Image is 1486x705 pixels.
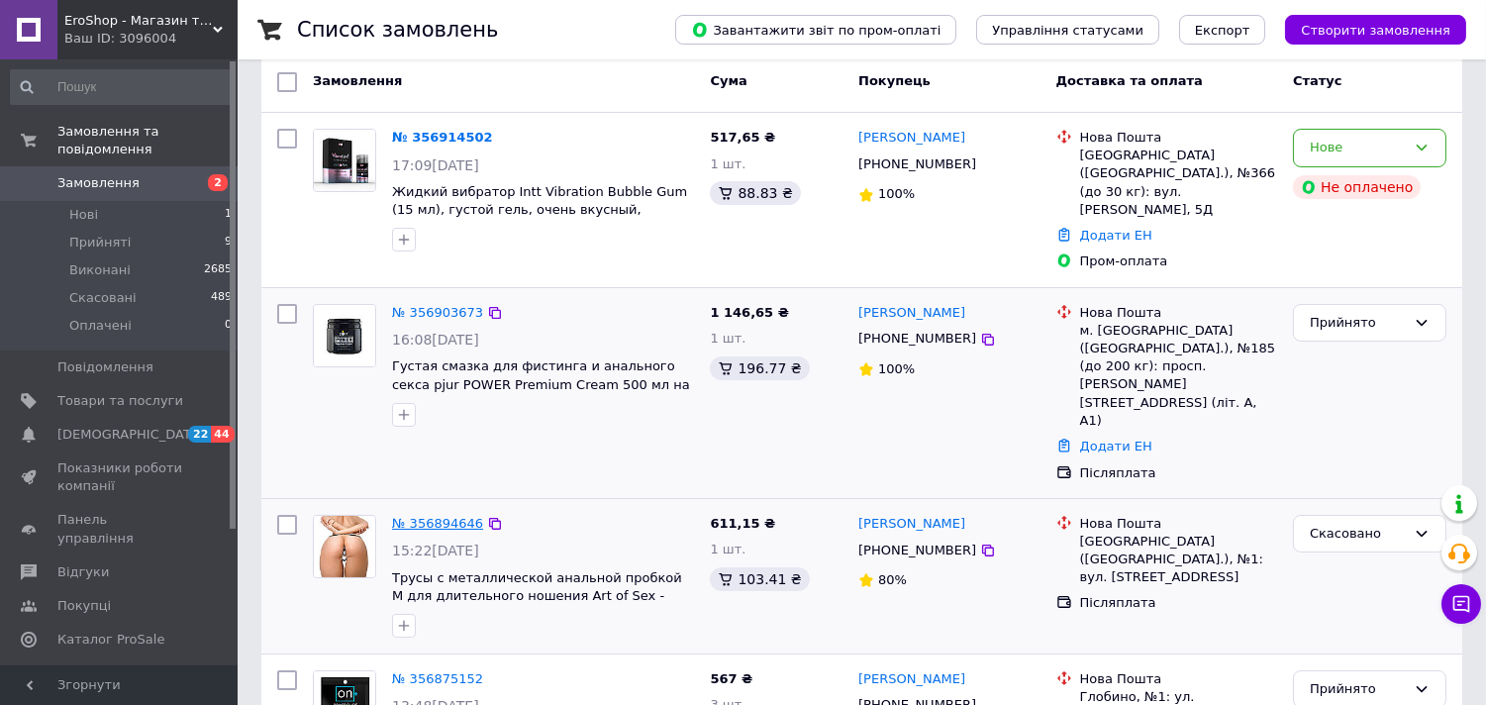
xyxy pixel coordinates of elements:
[1080,515,1277,533] div: Нова Пошта
[69,234,131,252] span: Прийняті
[392,130,493,145] a: № 356914502
[858,156,976,171] span: [PHONE_NUMBER]
[392,543,479,558] span: 15:22[DATE]
[57,563,109,581] span: Відгуки
[858,670,965,689] a: [PERSON_NAME]
[858,515,965,534] a: [PERSON_NAME]
[710,331,745,346] span: 1 шт.
[57,597,111,615] span: Покупці
[392,570,682,622] a: Трусы с металлической анальной пробкой M для длительного ношения Art of Sex - Rygina, размер XS-2XL
[1080,129,1277,147] div: Нова Пошта
[211,426,234,443] span: 44
[1310,679,1406,700] div: Прийнято
[57,123,238,158] span: Замовлення та повідомлення
[878,361,915,376] span: 100%
[858,331,976,346] span: [PHONE_NUMBER]
[57,174,140,192] span: Замовлення
[1080,439,1152,453] a: Додати ЕН
[313,73,402,88] span: Замовлення
[1080,252,1277,270] div: Пром-оплата
[57,631,164,649] span: Каталог ProSale
[314,516,375,577] img: Фото товару
[211,289,232,307] span: 489
[10,69,234,105] input: Пошук
[225,317,232,335] span: 0
[858,73,931,88] span: Покупець
[64,12,213,30] span: EroShop - Магазин товарів для дорослих
[1310,138,1406,158] div: Нове
[69,289,137,307] span: Скасовані
[1285,15,1466,45] button: Створити замовлення
[710,73,746,88] span: Cума
[314,130,375,191] img: Фото товару
[1293,73,1342,88] span: Статус
[188,426,211,443] span: 22
[858,543,976,557] span: [PHONE_NUMBER]
[1080,594,1277,612] div: Післяплата
[1179,15,1266,45] button: Експорт
[297,18,498,42] h1: Список замовлень
[1195,23,1250,38] span: Експорт
[313,304,376,367] a: Фото товару
[1080,322,1277,430] div: м. [GEOGRAPHIC_DATA] ([GEOGRAPHIC_DATA].), №185 (до 200 кг): просп. [PERSON_NAME][STREET_ADDRESS]...
[1080,147,1277,219] div: [GEOGRAPHIC_DATA] ([GEOGRAPHIC_DATA].), №366 (до 30 кг): вул. [PERSON_NAME], 5Д
[57,426,204,444] span: [DEMOGRAPHIC_DATA]
[204,261,232,279] span: 2685
[225,206,232,224] span: 1
[858,304,965,323] a: [PERSON_NAME]
[392,332,479,348] span: 16:08[DATE]
[1293,175,1421,199] div: Не оплачено
[1080,670,1277,688] div: Нова Пошта
[1265,22,1466,37] a: Створити замовлення
[710,567,809,591] div: 103.41 ₴
[710,542,745,556] span: 1 шт.
[878,186,915,201] span: 100%
[976,15,1159,45] button: Управління статусами
[57,358,153,376] span: Повідомлення
[710,356,809,380] div: 196.77 ₴
[710,305,788,320] span: 1 146,65 ₴
[710,516,775,531] span: 611,15 ₴
[392,157,479,173] span: 17:09[DATE]
[710,181,800,205] div: 88.83 ₴
[69,206,98,224] span: Нові
[57,511,183,547] span: Панель управління
[64,30,238,48] div: Ваш ID: 3096004
[392,305,483,320] a: № 356903673
[225,234,232,252] span: 9
[1080,533,1277,587] div: [GEOGRAPHIC_DATA] ([GEOGRAPHIC_DATA].), №1: вул. [STREET_ADDRESS]
[313,515,376,578] a: Фото товару
[1080,304,1277,322] div: Нова Пошта
[392,184,687,236] a: Жидкий вибратор Intt Vibration Bubble Gum (15 мл), густой гель, очень вкусный, действует до 30 минут
[1441,584,1481,624] button: Чат з покупцем
[392,516,483,531] a: № 356894646
[1310,313,1406,334] div: Прийнято
[314,305,375,366] img: Фото товару
[57,392,183,410] span: Товари та послуги
[392,358,690,410] a: Густая смазка для фистинга и анального секса pjur POWER Premium Cream 500 мл на гибридной основе ...
[1056,73,1203,88] span: Доставка та оплата
[1301,23,1450,38] span: Створити замовлення
[691,21,941,39] span: Завантажити звіт по пром-оплаті
[392,671,483,686] a: № 356875152
[313,129,376,192] a: Фото товару
[710,130,775,145] span: 517,65 ₴
[1080,464,1277,482] div: Післяплата
[710,156,745,171] span: 1 шт.
[208,174,228,191] span: 2
[858,129,965,148] a: [PERSON_NAME]
[878,572,907,587] span: 80%
[675,15,956,45] button: Завантажити звіт по пром-оплаті
[69,261,131,279] span: Виконані
[992,23,1143,38] span: Управління статусами
[69,317,132,335] span: Оплачені
[57,459,183,495] span: Показники роботи компанії
[1080,228,1152,243] a: Додати ЕН
[1310,524,1406,545] div: Скасовано
[710,671,752,686] span: 567 ₴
